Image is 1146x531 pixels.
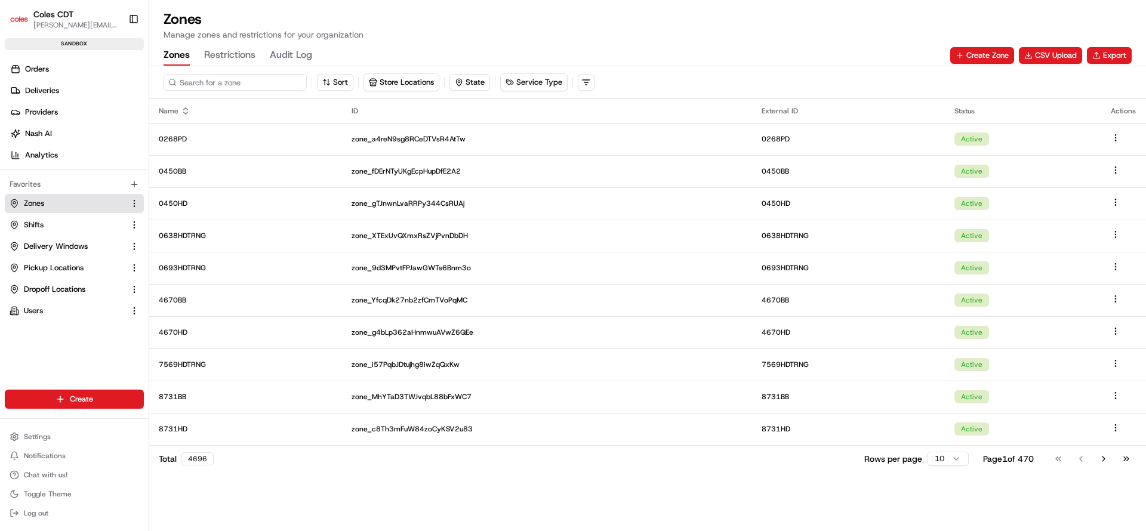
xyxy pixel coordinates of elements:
[1019,47,1082,64] button: CSV Upload
[33,8,73,20] button: Coles CDT
[864,453,922,465] p: Rows per page
[954,229,989,242] div: Active
[164,29,1132,41] p: Manage zones and restrictions for your organization
[954,106,1092,116] div: Status
[31,77,197,89] input: Clear
[352,328,743,337] p: zone_g4bLp362aHnmwuAVwZ6QEe
[1087,47,1132,64] button: Export
[25,150,58,160] span: Analytics
[363,73,439,91] button: Store Locations
[364,74,439,91] button: Store Locations
[10,263,125,273] a: Pickup Locations
[159,424,332,434] p: 8731HD
[983,453,1034,465] div: Page 1 of 470
[5,280,144,299] button: Dropoff Locations
[96,168,196,190] a: 💻API Documentation
[5,467,144,483] button: Chat with us!
[954,197,989,210] div: Active
[352,295,743,305] p: zone_YfcqDk27nb2zfCmTVoPqMC
[159,452,214,465] div: Total
[25,128,52,139] span: Nash AI
[24,284,85,295] span: Dropoff Locations
[159,263,332,273] p: 0693HDTRNG
[762,328,935,337] p: 4670HD
[10,284,125,295] a: Dropoff Locations
[12,48,217,67] p: Welcome 👋
[159,360,332,369] p: 7569HDTRNG
[5,5,124,33] button: Coles CDTColes CDT[PERSON_NAME][EMAIL_ADDRESS][PERSON_NAME][DOMAIN_NAME]
[159,328,332,337] p: 4670HD
[954,422,989,436] div: Active
[762,295,935,305] p: 4670BB
[12,114,33,135] img: 1736555255976-a54dd68f-1ca7-489b-9aae-adbdc363a1c4
[5,103,149,122] a: Providers
[5,258,144,277] button: Pickup Locations
[24,508,48,518] span: Log out
[954,165,989,178] div: Active
[352,360,743,369] p: zone_i57PqbJDtujhg8iwZqQxKw
[270,45,312,66] button: Audit Log
[203,118,217,132] button: Start new chat
[24,470,67,480] span: Chat with us!
[352,199,743,208] p: zone_gTJnwnLvaRRPy344CsRUAj
[12,174,21,184] div: 📗
[501,74,567,91] button: Service Type
[33,20,119,30] button: [PERSON_NAME][EMAIL_ADDRESS][PERSON_NAME][DOMAIN_NAME]
[25,107,58,118] span: Providers
[762,424,935,434] p: 8731HD
[7,168,96,190] a: 📗Knowledge Base
[24,489,72,499] span: Toggle Theme
[5,486,144,502] button: Toggle Theme
[10,10,29,29] img: Coles CDT
[5,146,149,165] a: Analytics
[950,47,1014,64] button: Create Zone
[762,231,935,240] p: 0638HDTRNG
[762,263,935,273] p: 0693HDTRNG
[24,173,91,185] span: Knowledge Base
[12,12,36,36] img: Nash
[954,294,989,307] div: Active
[113,173,192,185] span: API Documentation
[70,394,93,405] span: Create
[762,166,935,176] p: 0450BB
[5,237,144,256] button: Delivery Windows
[5,60,149,79] a: Orders
[84,202,144,211] a: Powered byPylon
[954,326,989,339] div: Active
[762,134,935,144] p: 0268PD
[41,114,196,126] div: Start new chat
[317,74,353,91] button: Sort
[159,295,332,305] p: 4670BB
[954,132,989,146] div: Active
[181,452,214,465] div: 4696
[164,10,1132,29] h1: Zones
[954,261,989,274] div: Active
[25,85,59,96] span: Deliveries
[10,198,125,209] a: Zones
[954,358,989,371] div: Active
[164,74,307,91] input: Search for a zone
[5,390,144,409] button: Create
[5,194,144,213] button: Zones
[101,174,110,184] div: 💻
[159,199,332,208] p: 0450HD
[5,81,149,100] a: Deliveries
[25,64,49,75] span: Orders
[10,220,125,230] a: Shifts
[352,392,743,402] p: zone_MhYTaD3TWJvqbL88bFxWC7
[159,392,332,402] p: 8731BB
[5,215,144,234] button: Shifts
[24,198,44,209] span: Zones
[5,124,149,143] a: Nash AI
[5,428,144,445] button: Settings
[5,301,144,320] button: Users
[24,432,51,442] span: Settings
[5,38,144,50] div: sandbox
[159,106,332,116] div: Name
[24,241,88,252] span: Delivery Windows
[5,175,144,194] div: Favorites
[762,392,935,402] p: 8731BB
